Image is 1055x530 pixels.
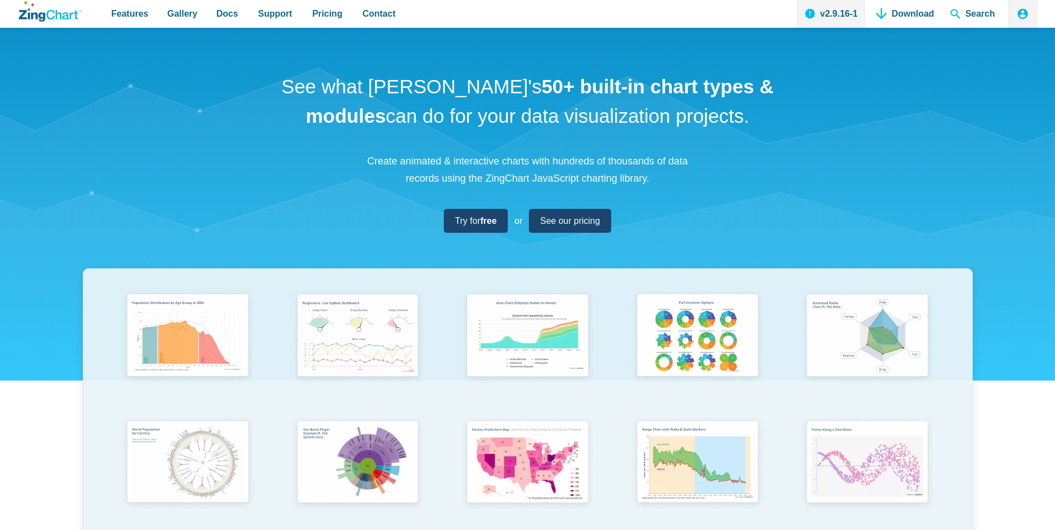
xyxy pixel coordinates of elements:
[799,415,935,512] img: Points Along a Sine Wave
[216,6,238,21] span: Docs
[120,288,255,385] img: Population Distribution by Age Group in 2052
[258,6,292,21] span: Support
[481,216,497,226] strong: free
[273,288,443,414] a: Responsive Live Update Dashboard
[799,288,935,385] img: Animated Radar Chart ft. Pet Data
[782,288,953,414] a: Animated Radar Chart ft. Pet Data
[167,6,197,21] span: Gallery
[278,72,778,131] h1: See what [PERSON_NAME]'s can do for your data visualization projects.
[290,288,425,385] img: Responsive Live Update Dashboard
[630,288,765,385] img: Pie Transform Options
[540,213,600,228] span: See our pricing
[363,6,396,21] span: Contact
[443,288,613,414] a: Area Chart (Displays Nodes on Hover)
[459,288,595,385] img: Area Chart (Displays Nodes on Hover)
[444,209,508,233] a: Try forfree
[120,415,255,512] img: World Population by Country
[514,213,522,228] span: or
[361,153,695,187] p: Create animated & interactive charts with hundreds of thousands of data records using the ZingCha...
[290,415,425,512] img: Sun Burst Plugin Example ft. File System Data
[19,1,82,22] a: ZingChart Logo. Click to return to the homepage
[630,415,765,512] img: Range Chart with Rultes & Scale Markers
[455,213,497,228] span: Try for
[306,76,774,127] strong: 50+ built-in chart types & modules
[529,209,611,233] a: See our pricing
[111,6,148,21] span: Features
[459,415,595,512] img: Election Predictions Map
[103,288,273,414] a: Population Distribution by Age Group in 2052
[612,288,782,414] a: Pie Transform Options
[312,6,342,21] span: Pricing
